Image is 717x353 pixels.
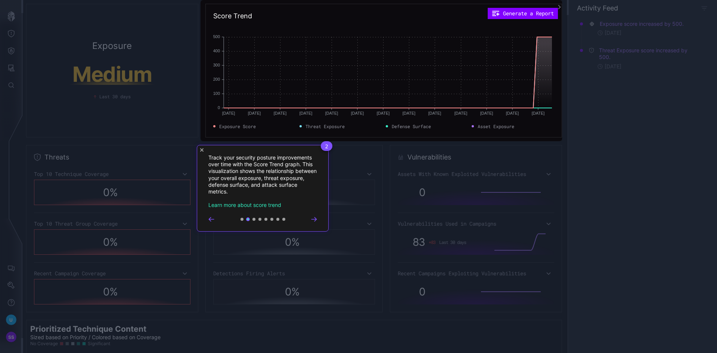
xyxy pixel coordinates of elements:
text: 200 [213,77,220,81]
button: Go to step 4 [258,218,261,221]
button: Go to step 7 [276,218,279,221]
text: 100 [213,91,220,96]
button: Go to step 8 [282,218,285,221]
text: [DATE] [480,111,493,115]
text: 0 [218,105,220,110]
button: Go to step 3 [252,218,255,221]
span: Asset Exposure [478,123,514,130]
button: Go to next step [311,217,317,222]
button: Go to step 2 [246,217,250,221]
span: Defense Surface [392,123,431,130]
text: [DATE] [403,111,416,115]
text: 400 [213,49,220,53]
button: Go to step 1 [240,218,243,221]
button: Go to step 5 [264,218,267,221]
text: [DATE] [506,111,519,115]
text: [DATE] [222,111,235,115]
text: [DATE] [325,111,338,115]
text: [DATE] [248,111,261,115]
text: [DATE] [454,111,468,115]
span: Exposure Score [219,123,256,130]
text: [DATE] [428,111,441,115]
text: 500 [213,34,220,39]
a: Learn more about score trend [208,202,281,208]
text: [DATE] [532,111,545,115]
text: [DATE] [274,111,287,115]
button: Close Tour [200,148,204,152]
span: 2 [321,141,332,151]
button: Go to step 6 [270,218,273,221]
h2: Score Trend [213,12,252,21]
text: [DATE] [377,111,390,115]
text: [DATE] [351,111,364,115]
span: Threat Exposure [305,123,345,130]
button: Go to prev step [208,217,214,222]
text: [DATE] [299,111,313,115]
text: 300 [213,63,220,67]
button: Generate a Report [488,8,558,19]
div: Track your security posture improvements over time with the Score Trend graph. This visualization... [197,145,329,232]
